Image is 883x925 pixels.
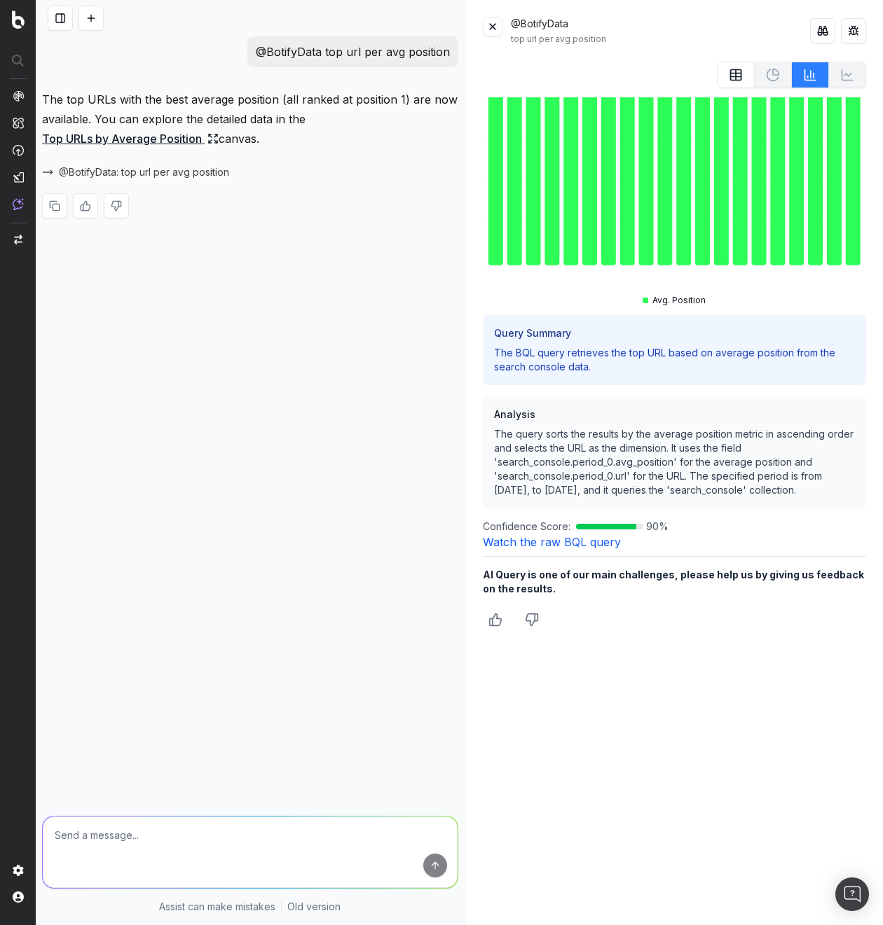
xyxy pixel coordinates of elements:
span: @BotifyData: top url per avg position [59,165,229,179]
img: Analytics [13,90,24,102]
p: The BQL query retrieves the top URL based on average position from the search console data. [494,346,855,374]
button: @BotifyData: top url per avg position [42,165,246,179]
img: Switch project [14,235,22,244]
img: My account [13,891,24,903]
img: Studio [13,172,24,183]
div: top url per avg position [511,34,810,45]
img: Activation [13,144,24,156]
img: Assist [13,198,24,210]
a: Old version [287,900,341,914]
a: Top URLs by Average Position [42,129,219,148]
p: The query sorts the results by the average position metric in ascending order and selects the URL... [494,427,855,497]
img: Setting [13,865,24,876]
p: @BotifyData top url per avg position [256,42,450,62]
b: AI Query is one of our main challenges, please help us by giving us feedback on the results. [483,569,864,594]
img: Botify logo [12,11,25,29]
h3: Analysis [494,408,855,422]
img: Intelligence [13,117,24,129]
button: Thumbs up [483,607,508,632]
span: 90 % [646,520,669,534]
span: Avg. Position [652,295,706,306]
button: Not available for current data [829,62,866,88]
div: @BotifyData [511,17,810,45]
p: The top URLs with the best average position (all ranked at position 1) are now available. You can... [42,90,458,148]
h3: Query Summary [494,326,855,340]
span: Confidence Score: [483,520,570,534]
button: BarChart [792,62,829,88]
button: Thumbs down [519,607,545,632]
button: table [717,62,755,88]
div: Open Intercom Messenger [835,877,869,911]
button: Not available for current data [755,62,792,88]
a: Watch the raw BQL query [483,535,621,549]
p: Assist can make mistakes [159,900,275,914]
